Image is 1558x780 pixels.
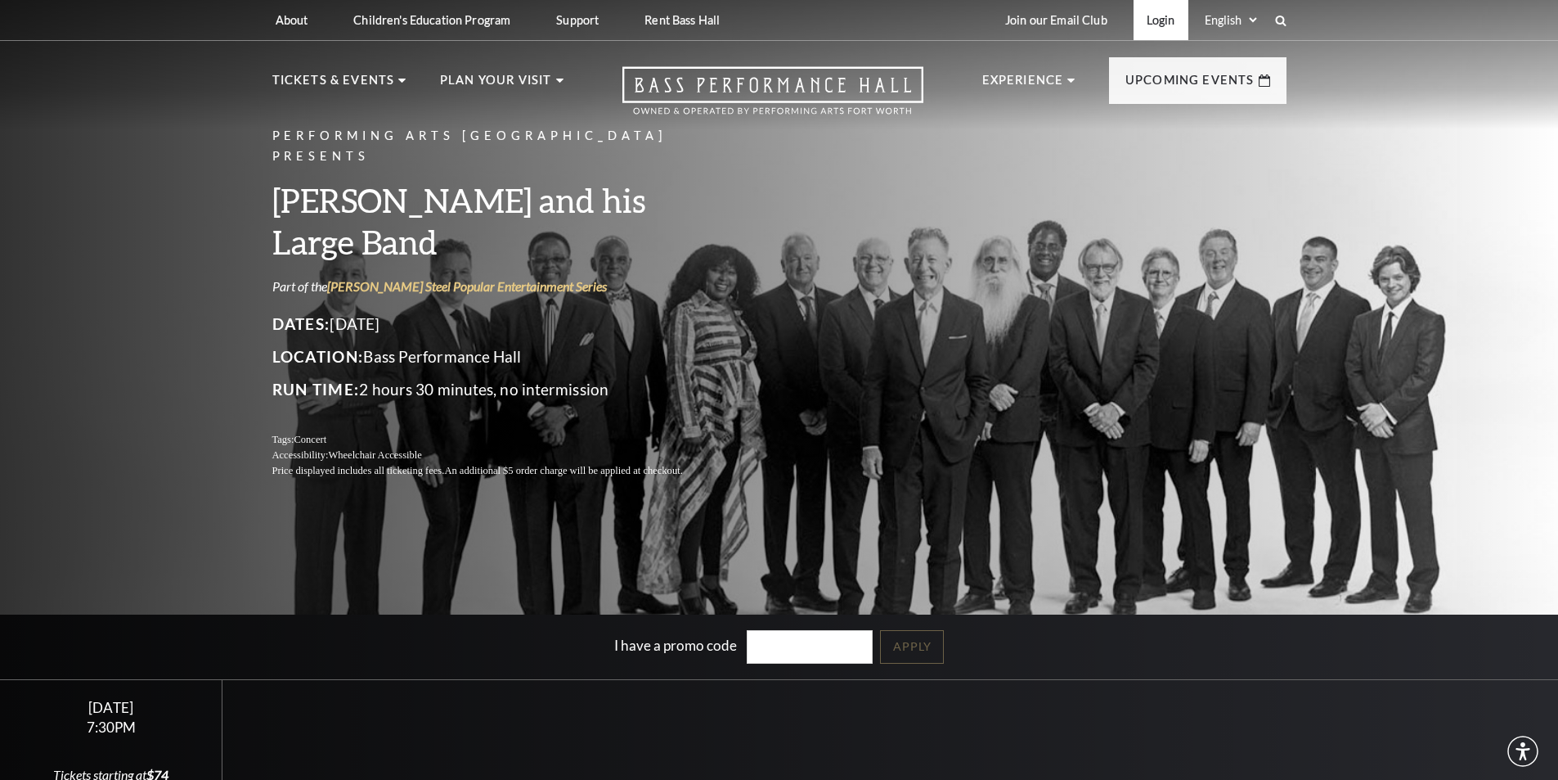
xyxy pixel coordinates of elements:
[20,720,203,734] div: 7:30PM
[440,70,552,100] p: Plan Your Visit
[644,13,720,27] p: Rent Bass Hall
[272,432,722,448] p: Tags:
[614,636,737,653] label: I have a promo code
[272,347,364,366] span: Location:
[294,434,326,445] span: Concert
[353,13,510,27] p: Children's Education Program
[272,344,722,370] p: Bass Performance Hall
[272,448,722,463] p: Accessibility:
[1201,12,1259,28] select: Select:
[327,278,607,294] a: [PERSON_NAME] Steel Popular Entertainment Series
[272,179,722,263] h3: [PERSON_NAME] and his Large Band
[276,13,308,27] p: About
[272,70,395,100] p: Tickets & Events
[444,465,682,476] span: An additional $5 order charge will be applied at checkout.
[272,376,722,403] p: 2 hours 30 minutes, no intermission
[272,314,330,333] span: Dates:
[982,70,1064,100] p: Experience
[1125,70,1255,100] p: Upcoming Events
[272,311,722,337] p: [DATE]
[272,463,722,479] p: Price displayed includes all ticketing fees.
[272,277,722,295] p: Part of the
[20,699,203,716] div: [DATE]
[272,380,360,399] span: Run Time:
[556,13,599,27] p: Support
[272,126,722,167] p: Performing Arts [GEOGRAPHIC_DATA] Presents
[328,449,421,461] span: Wheelchair Accessible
